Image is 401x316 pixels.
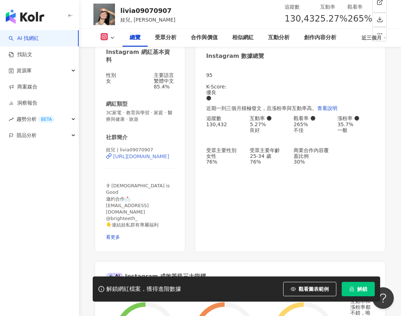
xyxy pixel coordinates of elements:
div: 觀看率 [294,115,330,121]
div: 35.7% [337,122,374,127]
button: 觀看圖表範例 [283,282,336,296]
span: 查看說明 [317,105,337,111]
span: 看更多 [106,234,120,240]
div: 女 [106,78,116,84]
a: [URL][DOMAIN_NAME] [106,153,174,160]
div: K-Score : [206,84,374,101]
img: logo [6,9,44,24]
div: livia09070907 [120,6,175,15]
div: Instagram 網紅基本資料 [106,48,170,64]
div: 網紅類型 [106,100,128,108]
button: 查看說明 [317,101,338,115]
div: 創作內容分析 [304,33,336,42]
div: 76% [206,159,243,165]
div: 解鎖網紅檔案，獲得進階數據 [106,285,181,293]
a: 找貼文 [9,51,32,58]
div: 合作與價值 [191,33,218,42]
div: 95 [206,72,374,78]
div: 觀看率 [347,3,372,11]
button: 解鎖 [342,282,375,296]
div: BETA [38,116,55,123]
img: KOL Avatar [93,4,115,25]
div: 女性 [206,153,243,159]
div: 受眾主要年齡 [250,147,286,153]
div: 受眾主要性別 [206,147,243,153]
div: 漲粉率 [337,115,374,121]
span: 娃兒 | livia09070907 [106,147,153,152]
div: 社群簡介 [106,134,128,141]
span: 3C家電 · 教育與學習 · 家庭 · 醫療與健康 · 旅遊 [106,110,174,123]
div: 互動率 [250,115,286,121]
div: 近三個月 [361,32,387,43]
div: AI [106,273,123,280]
div: 主要語言 [154,72,174,78]
div: 總覽 [130,33,140,42]
span: 競品分析 [17,127,37,143]
a: 洞察報告 [9,100,37,107]
div: 受眾分析 [155,33,176,42]
span: 85.4% [154,84,170,90]
span: 解鎖 [357,286,367,292]
span: lock [349,287,354,292]
div: 25-34 歲 [250,153,286,159]
div: 近期一到三個月積極發文，且漲粉率與互動率高。 [206,101,374,115]
div: 繁體中文 [154,78,174,84]
div: 5.27% [250,122,286,127]
div: 互動率 [320,3,347,11]
span: 趨勢分析 [17,111,55,127]
span: 娃兒, [PERSON_NAME] [120,17,175,23]
div: 一般 [337,127,374,133]
div: Instagram 成效等級三大指標 [106,273,206,280]
span: 5.27% [320,12,347,26]
div: 良好 [250,127,286,133]
span: 265% [347,12,372,26]
div: 265% [294,122,330,127]
div: 商業合作內容覆蓋比例 [294,147,330,159]
div: Instagram 數據總覽 [206,52,264,60]
a: 商案媒合 [9,83,37,91]
span: 資源庫 [17,63,32,79]
a: searchAI 找網紅 [9,35,39,42]
div: 追蹤數 [285,3,320,11]
div: 追蹤數 [206,115,243,121]
div: 不佳 [294,127,330,133]
div: 30% [294,159,330,165]
div: 優良 [206,90,374,95]
div: 互動分析 [268,33,290,42]
div: 相似網紅 [232,33,254,42]
div: [URL][DOMAIN_NAME] [113,154,169,159]
span: 130,432 [285,14,320,24]
span: 觀看圖表範例 [299,286,329,292]
span: ✞ [DEMOGRAPHIC_DATA] is Good 邀約合作📩 [EMAIL_ADDRESS][DOMAIN_NAME] @brighteeth_ 👇連結娃私群有專屬福利 [106,183,170,228]
div: 76% [250,159,286,165]
span: rise [9,117,14,122]
div: 130,432 [206,122,243,127]
div: 性別 [106,72,116,78]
